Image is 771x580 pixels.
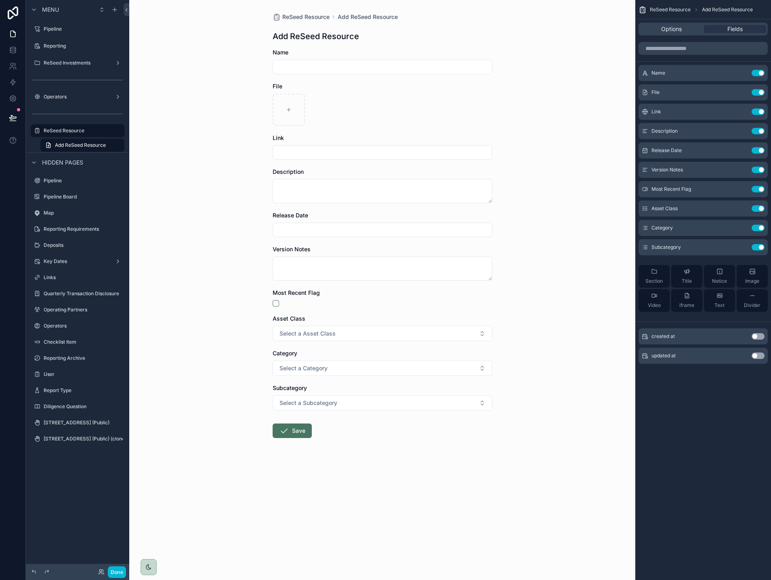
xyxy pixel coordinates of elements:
span: Subcategory [273,384,307,391]
label: Report Type [44,387,123,394]
a: Operating Partners [31,303,124,316]
label: Quarterly Transaction Disclosure [44,290,123,297]
span: Description [651,128,678,134]
span: Select a Subcategory [279,399,337,407]
button: Video [639,289,670,312]
span: Category [273,350,297,357]
span: Description [273,168,304,175]
a: Links [31,271,124,284]
span: iframe [679,302,694,309]
span: Category [651,225,673,231]
span: Title [682,278,692,284]
span: Asset Class [651,205,678,212]
label: Pipeline Board [44,194,123,200]
span: Notice [712,278,727,284]
span: Link [273,134,284,141]
button: iframe [671,289,702,312]
span: Video [648,302,661,309]
button: Section [639,265,670,288]
button: Title [671,265,702,288]
button: Image [737,265,768,288]
span: Name [273,49,288,56]
span: Release Date [273,212,308,219]
span: Text [714,302,725,309]
a: Reporting Requirements [31,223,124,236]
a: Key Dates [31,255,124,268]
a: ReSeed Resource [31,124,124,137]
span: Add ReSeed Resource [702,6,753,13]
a: Pipeline [31,23,124,35]
span: Link [651,108,661,115]
a: Report Type [31,384,124,397]
a: Reporting [31,40,124,52]
span: Select a Category [279,364,328,372]
span: Version Notes [273,246,311,252]
label: Operating Partners [44,307,123,313]
label: Reporting Archive [44,355,123,361]
a: Deposits [31,239,124,252]
a: Add ReSeed Resource [40,139,124,152]
span: Menu [42,6,59,14]
span: Section [645,278,663,284]
label: Pipeline [44,26,123,32]
label: Links [44,274,123,281]
span: Most Recent Flag [273,289,320,296]
span: Fields [727,25,743,33]
label: Operators [44,94,111,100]
label: Diligence Question [44,403,123,410]
label: [STREET_ADDRESS] (Public) (clone) [44,436,126,442]
span: Asset Class [273,315,305,322]
a: Map [31,207,124,219]
button: Done [108,566,126,578]
label: Deposits [44,242,123,248]
a: Operators [31,90,124,103]
label: ReSeed Investments [44,60,111,66]
label: Map [44,210,123,216]
a: Pipeline Board [31,190,124,203]
label: User [44,371,123,378]
button: Text [704,289,735,312]
span: Options [661,25,682,33]
a: User [31,368,124,381]
a: [STREET_ADDRESS] (Public) (clone) [31,432,124,445]
a: Checklist Item [31,336,124,348]
a: Reporting Archive [31,352,124,365]
span: Subcategory [651,244,681,250]
a: ReSeed Investments [31,56,124,69]
span: File [651,89,660,96]
a: Quarterly Transaction Disclosure [31,287,124,300]
span: Add ReSeed Resource [55,142,106,148]
label: ReSeed Resource [44,127,120,134]
span: created at [651,333,675,340]
span: ReSeed Resource [650,6,691,13]
button: Select Button [273,361,492,376]
h1: Add ReSeed Resource [273,31,359,42]
label: Reporting [44,43,123,49]
button: Select Button [273,395,492,411]
label: Key Dates [44,258,111,265]
a: Pipeline [31,174,124,187]
span: Version Notes [651,167,683,173]
span: Most Recent Flag [651,186,691,192]
button: Notice [704,265,735,288]
a: [STREET_ADDRESS] (Public) [31,416,124,429]
label: [STREET_ADDRESS] (Public) [44,419,123,426]
label: Reporting Requirements [44,226,123,232]
span: Release Date [651,147,682,154]
label: Checklist Item [44,339,123,345]
button: Divider [737,289,768,312]
a: Diligence Question [31,400,124,413]
a: ReSeed Resource [273,13,330,21]
span: Name [651,70,665,76]
span: ReSeed Resource [282,13,330,21]
label: Operators [44,323,123,329]
a: Operators [31,319,124,332]
span: Hidden pages [42,159,83,167]
span: Divider [744,302,760,309]
label: Pipeline [44,177,123,184]
span: Select a Asset Class [279,330,336,338]
button: Select Button [273,326,492,341]
span: File [273,83,282,90]
a: Add ReSeed Resource [338,13,398,21]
